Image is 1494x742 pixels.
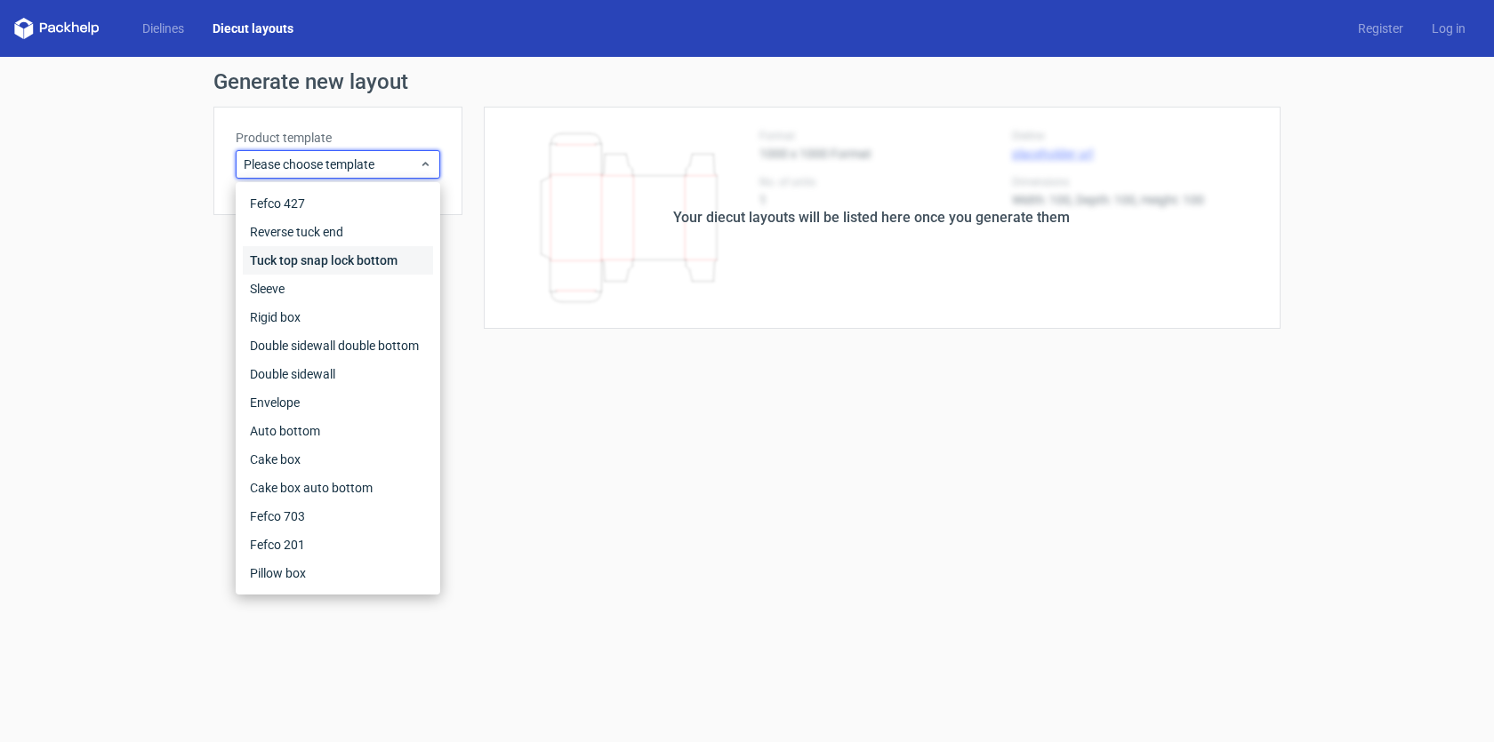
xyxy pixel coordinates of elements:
[243,445,433,474] div: Cake box
[243,417,433,445] div: Auto bottom
[198,20,308,37] a: Diecut layouts
[213,71,1281,92] h1: Generate new layout
[243,218,433,246] div: Reverse tuck end
[243,331,433,360] div: Double sidewall double bottom
[236,129,440,147] label: Product template
[243,275,433,303] div: Sleeve
[243,531,433,559] div: Fefco 201
[244,156,419,173] span: Please choose template
[1344,20,1418,37] a: Register
[243,559,433,587] div: Pillow box
[243,246,433,275] div: Tuck top snap lock bottom
[243,360,433,388] div: Double sidewall
[1418,20,1480,37] a: Log in
[673,207,1070,228] div: Your diecut layouts will be listed here once you generate them
[243,189,433,218] div: Fefco 427
[243,303,433,331] div: Rigid box
[243,388,433,417] div: Envelope
[128,20,198,37] a: Dielines
[243,474,433,502] div: Cake box auto bottom
[243,502,433,531] div: Fefco 703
